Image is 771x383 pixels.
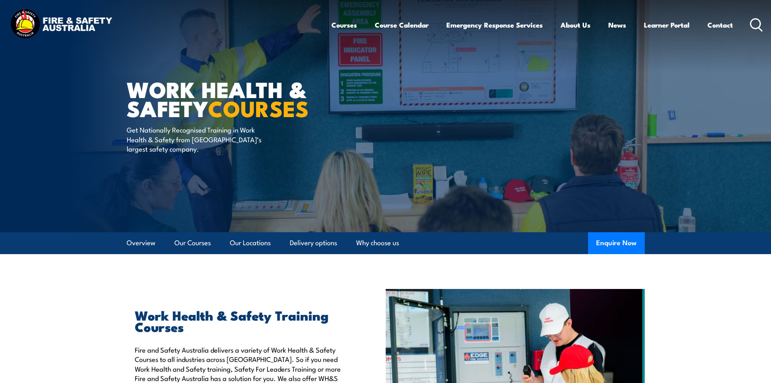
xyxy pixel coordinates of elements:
[331,14,357,36] a: Courses
[127,79,327,117] h1: Work Health & Safety
[707,14,733,36] a: Contact
[561,14,590,36] a: About Us
[174,232,211,254] a: Our Courses
[135,309,348,332] h2: Work Health & Safety Training Courses
[127,232,155,254] a: Overview
[356,232,399,254] a: Why choose us
[208,91,309,124] strong: COURSES
[608,14,626,36] a: News
[375,14,429,36] a: Course Calendar
[127,125,274,153] p: Get Nationally Recognised Training in Work Health & Safety from [GEOGRAPHIC_DATA]’s largest safet...
[230,232,271,254] a: Our Locations
[446,14,543,36] a: Emergency Response Services
[644,14,690,36] a: Learner Portal
[588,232,645,254] button: Enquire Now
[290,232,337,254] a: Delivery options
